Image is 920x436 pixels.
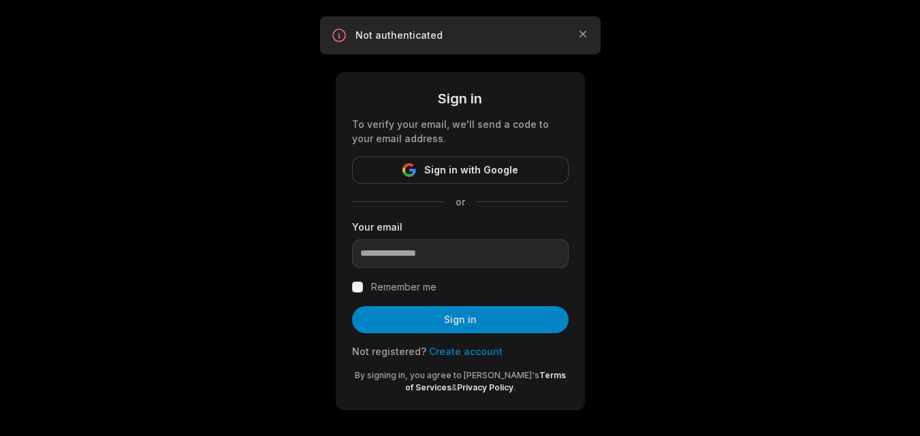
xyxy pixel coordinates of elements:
div: Sign in [352,88,569,109]
label: Your email [352,220,569,234]
button: Sign in with Google [352,156,569,184]
p: Not authenticated [355,29,565,42]
span: Sign in with Google [424,162,518,178]
span: or [445,195,476,209]
span: . [513,382,515,392]
span: Not registered? [352,346,426,357]
a: Terms of Services [405,370,566,392]
span: & [451,382,457,392]
div: To verify your email, we'll send a code to your email address. [352,117,569,146]
label: Remember me [371,279,437,295]
a: Privacy Policy [457,382,513,392]
button: Sign in [352,306,569,333]
span: By signing in, you agree to [PERSON_NAME]'s [355,370,539,380]
a: Create account [429,346,503,357]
